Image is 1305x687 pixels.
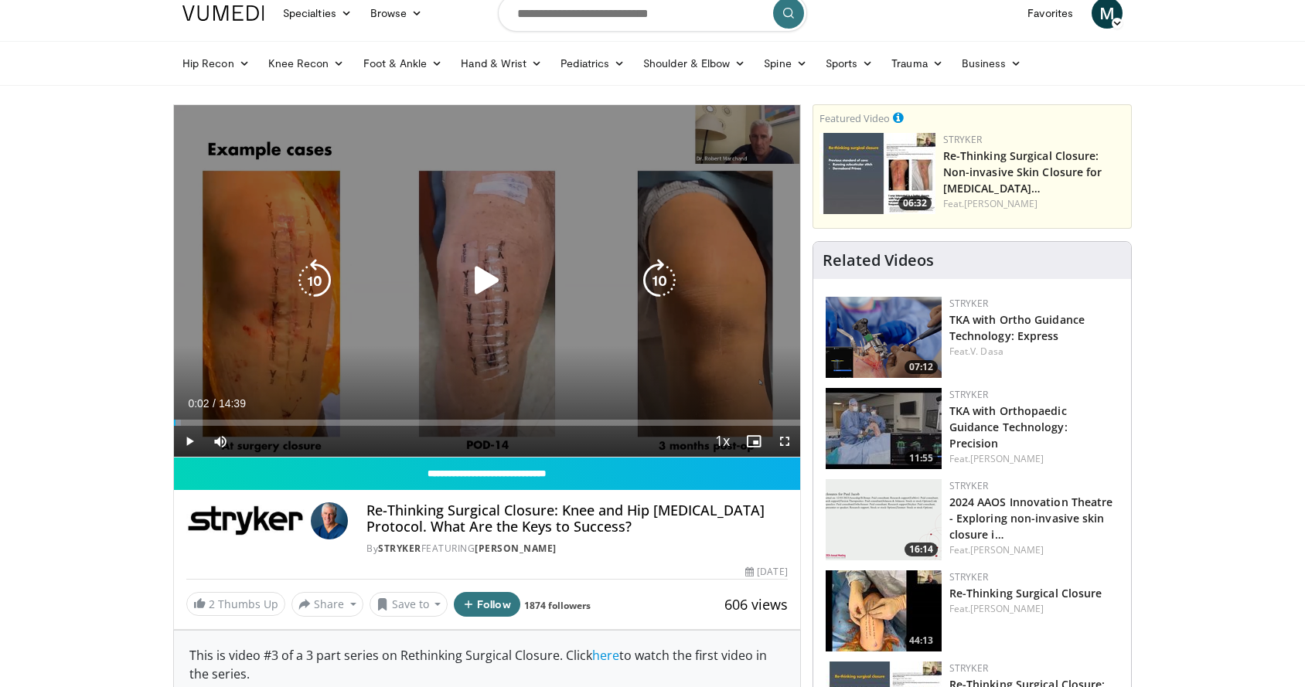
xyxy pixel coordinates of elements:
a: 07:12 [826,297,942,378]
a: Stryker [949,479,988,492]
a: Foot & Ankle [354,48,452,79]
a: Stryker [949,570,988,583]
video-js: Video Player [174,105,800,457]
a: Knee Recon [259,48,354,79]
a: 1874 followers [524,599,591,612]
a: TKA with Orthopaedic Guidance Technology: Precision [949,403,1068,451]
a: here [592,647,619,664]
img: cb16bbc1-7431-4221-a550-032fc4e6ebe3.150x105_q85_crop-smart_upscale.jpg [826,570,942,651]
span: 11:55 [905,451,938,465]
span: 44:13 [905,634,938,648]
button: Save to [370,592,448,617]
a: Sports [816,48,883,79]
a: [PERSON_NAME] [970,452,1044,465]
div: Feat. [949,543,1119,557]
small: Featured Video [819,111,890,125]
a: TKA with Ortho Guidance Technology: Express [949,312,1085,343]
img: Avatar [311,502,348,539]
button: Playback Rate [707,426,738,457]
a: Stryker [949,297,988,310]
a: 11:55 [826,388,942,469]
a: 2 Thumbs Up [186,592,285,616]
a: Hand & Wrist [451,48,551,79]
a: 44:13 [826,570,942,651]
span: / [213,397,216,410]
a: Re-Thinking Surgical Closure: Non-invasive Skin Closure for [MEDICAL_DATA]… [943,148,1102,196]
button: Enable picture-in-picture mode [738,426,769,457]
button: Follow [454,592,520,617]
img: f1f532c3-0ef6-42d5-913a-00ff2bbdb663.150x105_q85_crop-smart_upscale.jpg [819,133,935,214]
a: Stryker [378,542,421,555]
div: [DATE] [745,565,787,579]
a: Trauma [882,48,952,79]
a: 16:14 [826,479,942,560]
span: 07:12 [905,360,938,374]
span: 0:02 [188,397,209,410]
a: 06:32 [819,133,935,214]
span: 2 [209,597,215,611]
img: 95a24ec6-db12-4acc-8540-7b2e5c885792.150x105_q85_crop-smart_upscale.jpg [826,388,942,469]
span: 16:14 [905,542,938,556]
div: Feat. [943,197,1125,211]
img: VuMedi Logo [182,5,264,21]
a: Stryker [943,133,982,146]
a: Hip Recon [173,48,259,79]
div: Feat. [949,452,1119,466]
a: 2024 AAOS Innovation Theatre - Exploring non-invasive skin closure i… [949,495,1113,542]
a: [PERSON_NAME] [970,543,1044,556]
button: Fullscreen [769,426,800,457]
img: e8d29c52-6dac-44d2-8175-c6c6fe8d93df.png.150x105_q85_crop-smart_upscale.png [826,297,942,378]
div: Feat. [949,602,1119,616]
a: Business [952,48,1031,79]
a: Pediatrics [551,48,634,79]
a: [PERSON_NAME] [475,542,557,555]
a: Stryker [949,388,988,401]
a: Stryker [949,661,988,675]
a: [PERSON_NAME] [964,197,1038,210]
span: 06:32 [898,196,932,210]
span: 606 views [724,595,788,614]
a: Re-Thinking Surgical Closure [949,586,1102,600]
a: [PERSON_NAME] [970,602,1044,615]
a: Spine [755,48,816,79]
button: Share [291,592,363,617]
button: Mute [205,426,236,457]
div: Feat. [949,345,1119,359]
img: 6b3867e3-9d1b-463d-a141-4b6c45d671eb.png.150x105_q85_crop-smart_upscale.png [826,479,942,560]
a: V. Dasa [970,345,1003,358]
img: Stryker [186,502,305,539]
h4: Related Videos [823,251,934,270]
button: Play [174,426,205,457]
div: By FEATURING [366,542,787,556]
span: 14:39 [219,397,246,410]
div: Progress Bar [174,420,800,426]
h4: Re-Thinking Surgical Closure: Knee and Hip [MEDICAL_DATA] Protocol. What Are the Keys to Success? [366,502,787,536]
a: Shoulder & Elbow [634,48,755,79]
